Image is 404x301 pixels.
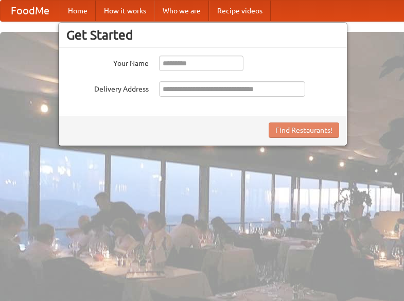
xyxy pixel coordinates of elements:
[66,56,149,68] label: Your Name
[66,27,339,43] h3: Get Started
[66,81,149,94] label: Delivery Address
[60,1,96,21] a: Home
[96,1,154,21] a: How it works
[154,1,209,21] a: Who we are
[1,1,60,21] a: FoodMe
[209,1,271,21] a: Recipe videos
[269,122,339,138] button: Find Restaurants!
